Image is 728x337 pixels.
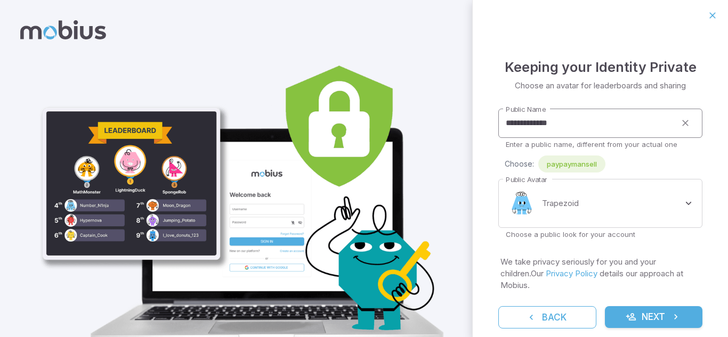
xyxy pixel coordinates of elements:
[500,256,700,291] p: We take privacy seriously for you and your children. Our details our approach at Mobius.
[506,139,695,149] p: Enter a public name, different from your actual one
[506,229,695,239] p: Choose a public look for your account
[506,175,547,185] label: Public Avatar
[605,306,703,328] button: Next
[506,187,538,219] img: trapezoid.svg
[538,159,605,169] span: paypaymansell
[546,268,597,278] a: Privacy Policy
[676,113,695,133] button: clear
[515,80,686,92] p: Choose an avatar for leaderboards and sharing
[505,56,697,78] h4: Keeping your Identity Private
[505,155,702,172] div: Choose:
[498,306,596,328] button: Back
[506,104,546,114] label: Public Name
[538,155,605,172] div: paypaymansell
[542,198,579,209] p: Trapezoid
